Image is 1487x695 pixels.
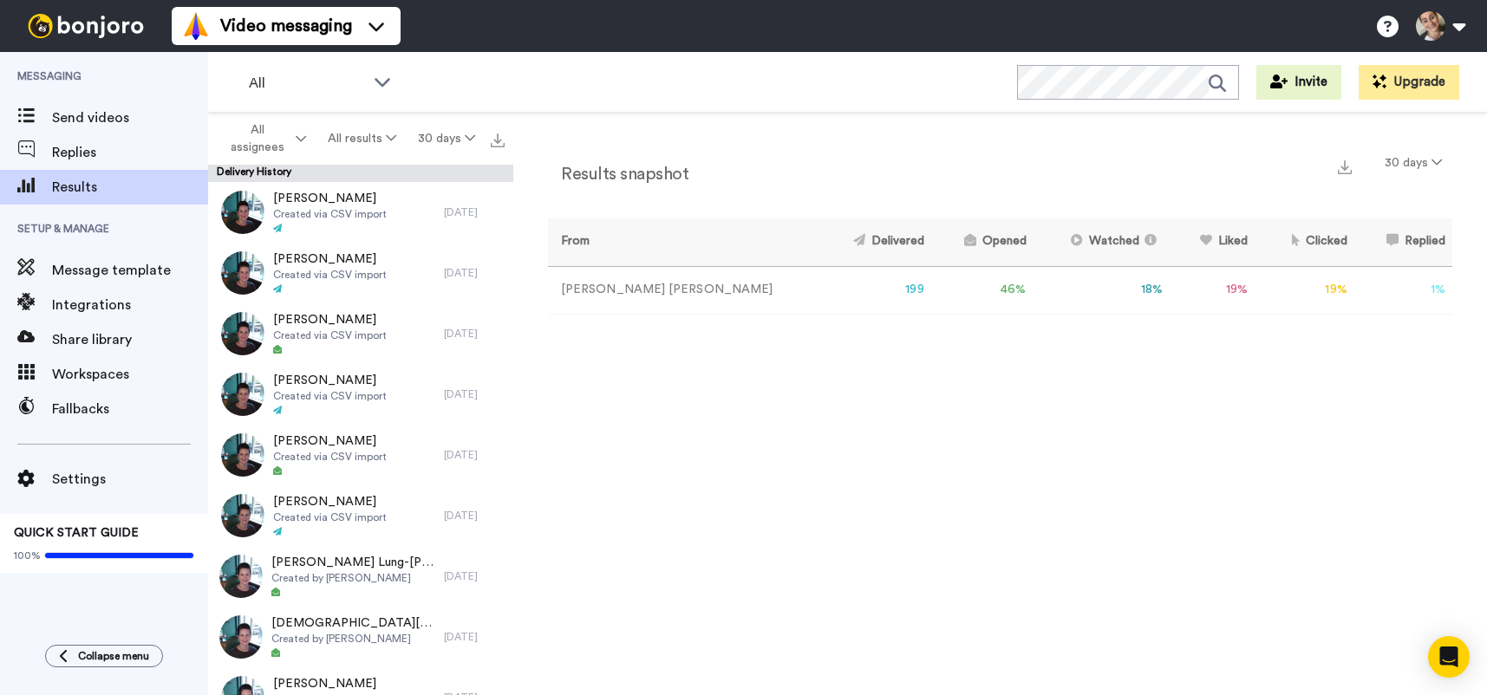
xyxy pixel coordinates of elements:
th: Opened [931,218,1034,266]
span: All assignees [222,121,292,156]
th: Replied [1354,218,1452,266]
span: Message template [52,260,208,281]
span: Results [52,177,208,198]
span: Fallbacks [52,399,208,419]
span: [PERSON_NAME] [273,493,387,510]
a: [PERSON_NAME]Created via CSV import[DATE] [208,182,513,243]
td: 1 % [1354,266,1452,314]
span: [PERSON_NAME] [273,311,387,328]
th: Watched [1034,218,1171,266]
th: From [548,218,819,266]
th: Liked [1170,218,1255,266]
img: bj-logo-header-white.svg [21,14,151,38]
a: [PERSON_NAME]Created via CSV import[DATE] [208,485,513,546]
span: [PERSON_NAME] [273,250,387,268]
span: Created via CSV import [273,207,387,221]
div: [DATE] [444,205,505,219]
div: [DATE] [444,387,505,401]
img: 765284a9-f997-4e5a-ba9c-90ce6be5166f-thumb.jpg [221,312,264,355]
a: [PERSON_NAME] Lung-[PERSON_NAME]Created by [PERSON_NAME][DATE] [208,546,513,607]
button: Upgrade [1359,65,1459,100]
button: All assignees [212,114,317,163]
th: Clicked [1255,218,1353,266]
img: aa72b753-8940-4647-ae83-a403985e0bac-thumb.jpg [219,555,263,598]
span: Integrations [52,295,208,315]
div: [DATE] [444,327,505,341]
button: Invite [1256,65,1341,100]
span: [PERSON_NAME] Lung-[PERSON_NAME] [271,554,435,571]
span: Collapse menu [78,649,149,663]
button: Collapse menu [45,645,163,667]
span: Created via CSV import [273,450,387,464]
span: Created by [PERSON_NAME] [271,571,435,585]
span: [PERSON_NAME] [273,675,413,692]
div: Delivery History [208,165,513,182]
span: Created via CSV import [273,510,387,524]
td: 19 % [1255,266,1353,314]
a: [PERSON_NAME]Created via CSV import[DATE] [208,243,513,303]
span: Created via CSV import [273,389,387,403]
div: Open Intercom Messenger [1428,636,1470,678]
span: Created via CSV import [273,328,387,342]
td: 46 % [931,266,1034,314]
span: Created by [PERSON_NAME] [271,632,435,646]
img: 6032785c-c1cd-49e6-8f4a-7bd2095bbf7d-thumb.jpg [221,433,264,477]
span: Share library [52,329,208,350]
span: Created via CSV import [273,268,387,282]
h2: Results snapshot [548,165,688,184]
th: Delivered [819,218,931,266]
img: export.svg [1338,160,1352,174]
td: 199 [819,266,931,314]
span: Video messaging [220,14,352,38]
span: Workspaces [52,364,208,385]
span: QUICK START GUIDE [14,527,139,539]
button: 30 days [1374,147,1452,179]
div: [DATE] [444,569,505,583]
span: [DEMOGRAPHIC_DATA][PERSON_NAME] [271,614,435,632]
span: All [249,73,365,94]
a: [PERSON_NAME]Created via CSV import[DATE] [208,303,513,364]
a: [DEMOGRAPHIC_DATA][PERSON_NAME]Created by [PERSON_NAME][DATE] [208,607,513,667]
img: 97524cd4-389a-478c-8338-d443edb367bf-thumb.jpg [221,373,264,416]
img: aa72b753-8940-4647-ae83-a403985e0bac-thumb.jpg [219,615,263,659]
div: [DATE] [444,266,505,280]
span: Settings [52,469,208,490]
a: [PERSON_NAME]Created via CSV import[DATE] [208,364,513,425]
button: Export a summary of each team member’s results that match this filter now. [1333,153,1357,179]
div: [DATE] [444,630,505,644]
img: f72f7e8b-0156-4816-934e-a1252af951e5-thumb.jpg [221,251,264,295]
img: f0c316ba-6770-4eb5-a71b-343f11fcdbff-thumb.jpg [221,494,264,537]
button: All results [317,123,408,154]
span: Replies [52,142,208,163]
span: [PERSON_NAME] [273,190,387,207]
div: [DATE] [444,448,505,462]
span: Send videos [52,107,208,128]
td: 18 % [1034,266,1171,314]
span: 100% [14,549,41,562]
img: export.svg [491,133,505,147]
button: 30 days [407,123,486,154]
div: [DATE] [444,509,505,523]
button: Export all results that match these filters now. [486,126,510,152]
a: [PERSON_NAME]Created via CSV import[DATE] [208,425,513,485]
img: 33e65694-8b6f-47e2-a0ee-7cbf5efee3e5-thumb.jpg [221,191,264,234]
span: [PERSON_NAME] [273,372,387,389]
td: [PERSON_NAME] [PERSON_NAME] [548,266,819,314]
img: vm-color.svg [182,12,210,40]
span: [PERSON_NAME] [273,432,387,450]
td: 19 % [1170,266,1255,314]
